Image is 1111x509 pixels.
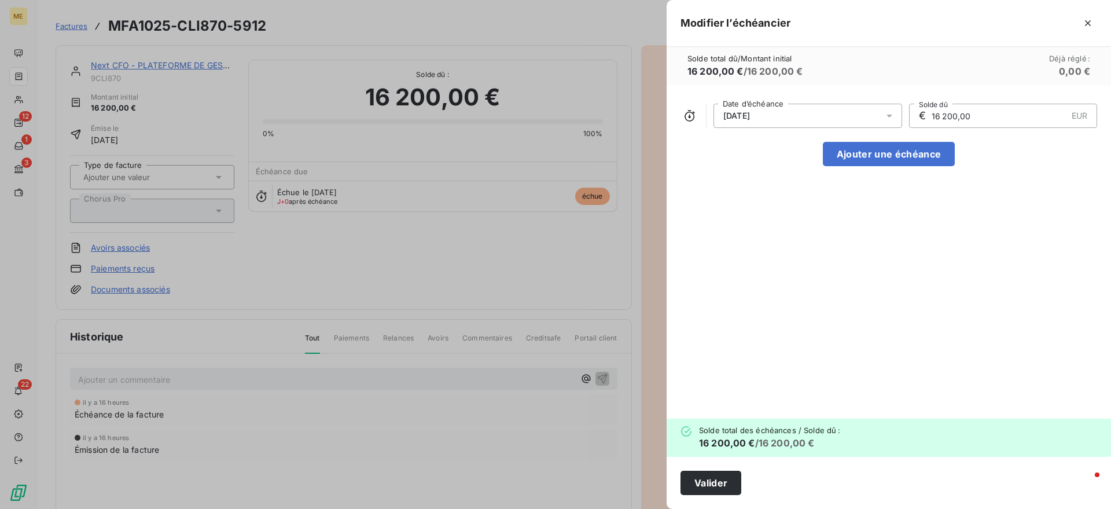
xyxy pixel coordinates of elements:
[687,54,803,63] span: Solde total dû / Montant initial
[1049,54,1090,63] span: Déjà réglé :
[680,15,790,31] h5: Modifier l’échéancier
[823,142,955,166] button: Ajouter une échéance
[723,111,750,120] span: [DATE]
[680,471,741,495] button: Valider
[1072,470,1099,497] iframe: Intercom live chat
[699,436,840,450] h6: / 16 200,00 €
[699,426,840,435] span: Solde total des échéances / Solde dû :
[699,437,755,449] span: 16 200,00 €
[687,64,803,78] h6: / 16 200,00 €
[1059,64,1090,78] h6: 0,00 €
[687,65,744,77] span: 16 200,00 €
